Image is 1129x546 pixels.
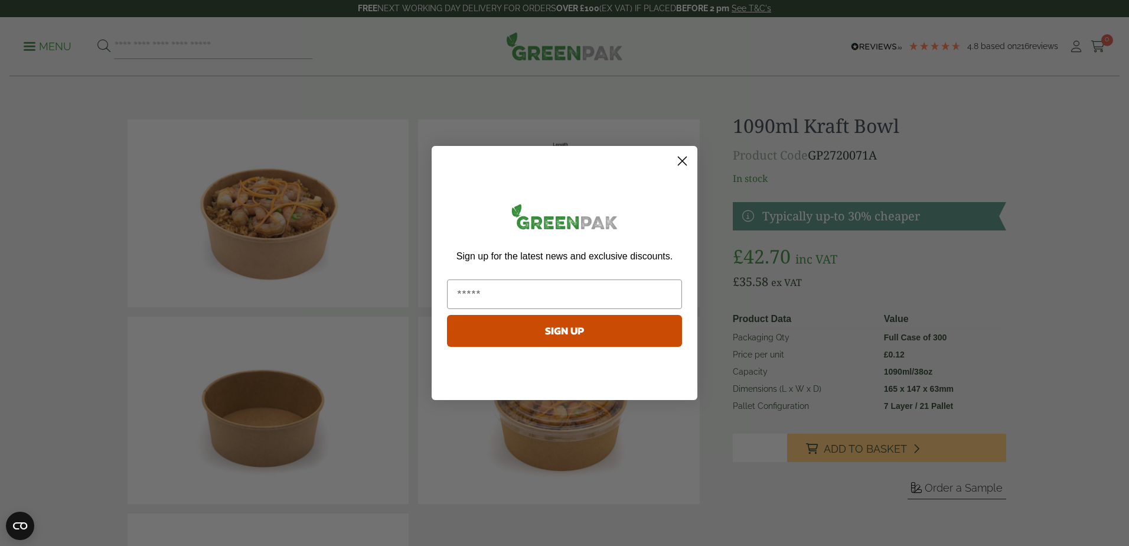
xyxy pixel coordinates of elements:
[447,315,682,347] button: SIGN UP
[447,279,682,309] input: Email
[672,151,693,171] button: Close dialog
[456,251,673,261] span: Sign up for the latest news and exclusive discounts.
[6,512,34,540] button: Open CMP widget
[447,199,682,239] img: greenpak_logo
